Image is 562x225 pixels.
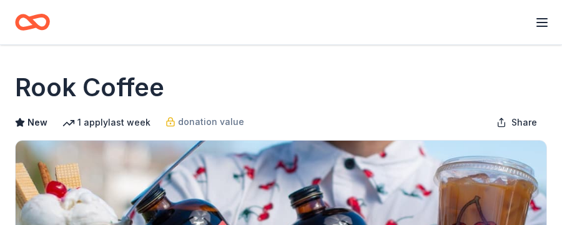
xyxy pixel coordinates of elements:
[15,7,50,37] a: Home
[178,114,244,129] span: donation value
[15,70,164,105] h1: Rook Coffee
[486,110,547,135] button: Share
[27,115,47,130] span: New
[511,115,537,130] span: Share
[62,115,150,130] div: 1 apply last week
[165,114,244,129] a: donation value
